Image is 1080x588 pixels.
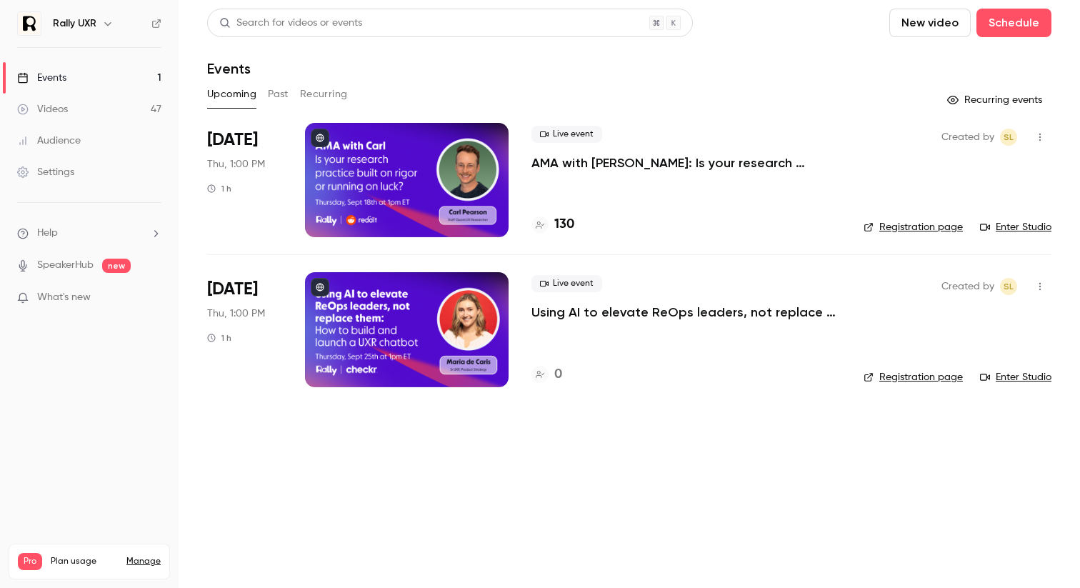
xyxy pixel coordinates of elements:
[207,83,256,106] button: Upcoming
[207,332,231,344] div: 1 h
[1000,278,1017,295] span: Sydney Lawson
[531,154,841,171] a: AMA with [PERSON_NAME]: Is your research practice built on rigor or running on luck?
[51,556,118,567] span: Plan usage
[17,165,74,179] div: Settings
[18,553,42,570] span: Pro
[17,102,68,116] div: Videos
[980,220,1051,234] a: Enter Studio
[37,226,58,241] span: Help
[941,89,1051,111] button: Recurring events
[207,307,265,321] span: Thu, 1:00 PM
[941,278,994,295] span: Created by
[554,215,574,234] h4: 130
[531,365,562,384] a: 0
[37,258,94,273] a: SpeakerHub
[941,129,994,146] span: Created by
[1004,278,1014,295] span: SL
[531,126,602,143] span: Live event
[980,370,1051,384] a: Enter Studio
[889,9,971,37] button: New video
[207,183,231,194] div: 1 h
[531,275,602,292] span: Live event
[207,129,258,151] span: [DATE]
[554,365,562,384] h4: 0
[864,370,963,384] a: Registration page
[864,220,963,234] a: Registration page
[219,16,362,31] div: Search for videos or events
[17,226,161,241] li: help-dropdown-opener
[207,278,258,301] span: [DATE]
[18,12,41,35] img: Rally UXR
[144,291,161,304] iframe: Noticeable Trigger
[53,16,96,31] h6: Rally UXR
[207,272,282,387] div: Sep 25 Thu, 1:00 PM (America/Toronto)
[17,134,81,148] div: Audience
[126,556,161,567] a: Manage
[976,9,1051,37] button: Schedule
[300,83,348,106] button: Recurring
[1000,129,1017,146] span: Sydney Lawson
[531,304,841,321] a: Using AI to elevate ReOps leaders, not replace them: How to build and launch a UXR chatbot
[17,71,66,85] div: Events
[1004,129,1014,146] span: SL
[207,60,251,77] h1: Events
[268,83,289,106] button: Past
[207,123,282,237] div: Sep 18 Thu, 1:00 PM (America/Toronto)
[531,215,574,234] a: 130
[207,157,265,171] span: Thu, 1:00 PM
[102,259,131,273] span: new
[37,290,91,305] span: What's new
